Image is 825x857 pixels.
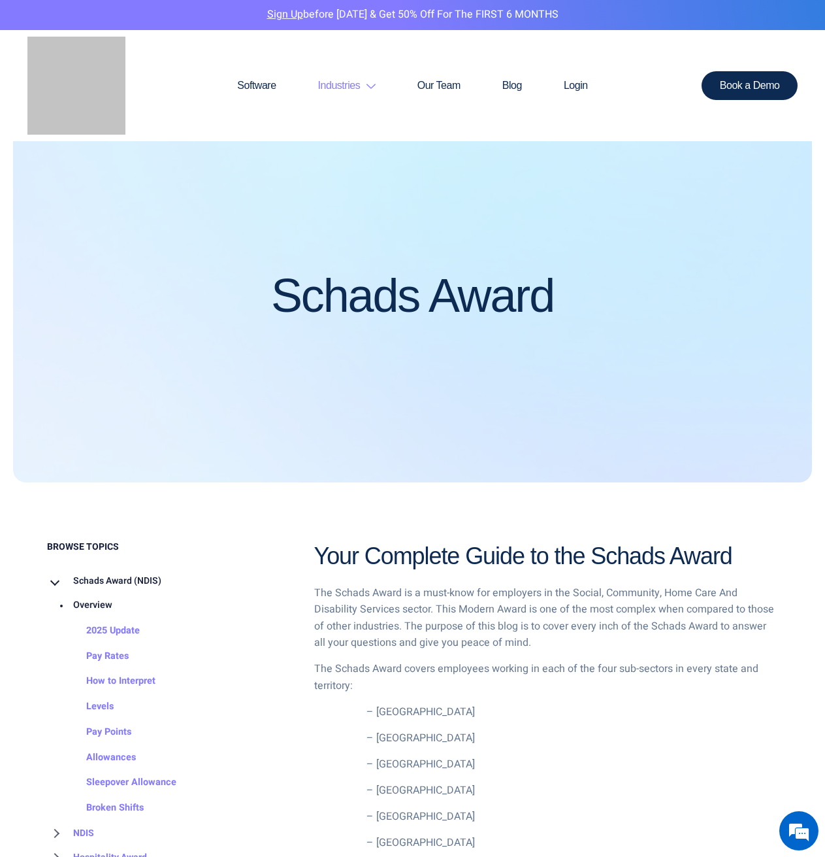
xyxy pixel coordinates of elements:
a: Sleepover Allowance [60,770,176,796]
a: Book a Demo [702,71,798,100]
a: Broken Shifts [60,796,144,821]
h1: Schads Award [271,270,554,322]
a: Blog [481,54,543,117]
a: Our Team [396,54,481,117]
a: Levels [60,694,114,720]
li: – [GEOGRAPHIC_DATA] [366,835,779,852]
h2: Your Complete Guide to the Schads Award [314,541,779,572]
li: – [GEOGRAPHIC_DATA] [366,730,779,747]
span: Book a Demo [720,80,780,91]
li: – [GEOGRAPHIC_DATA] [366,782,779,799]
li: – [GEOGRAPHIC_DATA] [366,809,779,826]
a: How to Interpret [60,669,155,694]
a: Schads Award (NDIS) [47,569,161,594]
a: Allowances [60,745,136,771]
a: Pay Points [60,720,131,745]
a: Login [543,54,609,117]
p: The Schads Award covers employees working in each of the four sub-sectors in every state and terr... [314,661,779,694]
p: before [DATE] & Get 50% Off for the FIRST 6 MONTHS [10,7,815,24]
li: – [GEOGRAPHIC_DATA] [366,704,779,721]
a: Sign Up [267,7,303,22]
p: The Schads Award is a must-know for employers in the Social, Community, Home Care And Disability ... [314,585,779,652]
li: – [GEOGRAPHIC_DATA] [366,756,779,773]
a: Overview [47,593,112,618]
a: NDIS [47,821,94,846]
a: Pay Rates [60,644,129,669]
a: Industries [297,54,396,117]
a: Software [216,54,297,117]
a: 2025 Update [60,618,140,644]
